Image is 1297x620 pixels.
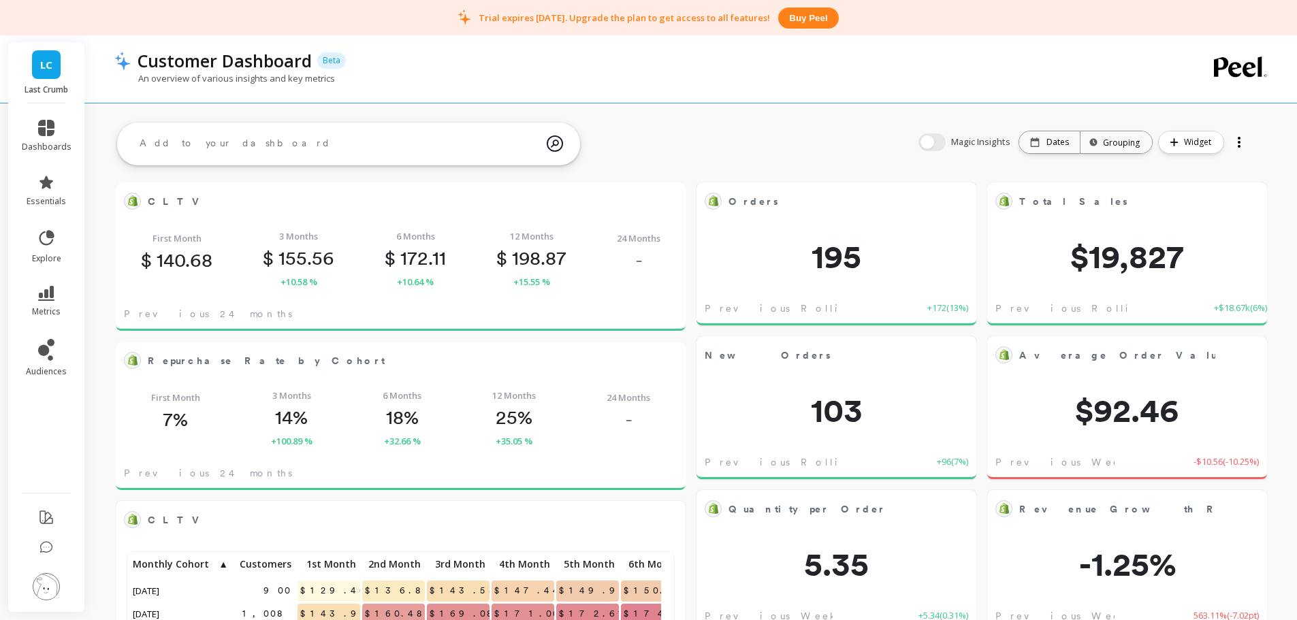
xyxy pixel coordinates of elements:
span: 6th Month [624,559,679,570]
span: +35.05 % [496,434,532,448]
span: LC [40,57,52,73]
div: Toggle SortBy [297,555,362,578]
div: Toggle SortBy [232,555,297,578]
span: $149.95 [556,581,637,601]
span: CLTV [148,192,634,211]
span: +$18.67k ( 6% ) [1214,301,1267,315]
span: +172 ( 13% ) [927,301,968,315]
span: 5th Month [559,559,615,570]
p: Monthly Cohort [130,555,232,574]
img: header icon [114,51,131,70]
p: - [625,408,633,431]
p: 4th Month [492,555,554,574]
span: CLTV [148,195,207,209]
p: 198.87 [496,246,566,270]
p: 7% [163,408,188,431]
span: -$10.56 ( -10.25% ) [1194,455,1259,469]
span: $ [496,246,507,270]
span: 6 Months [396,229,435,243]
span: $ [141,248,152,272]
span: $143.53 [427,581,507,601]
span: Quantity per Order [728,500,925,519]
span: [DATE] [130,581,163,601]
span: +10.58 % [281,275,317,289]
p: Last Crumb [22,84,71,95]
p: Customer Dashboard [138,49,312,72]
span: Repurchase Rate by Cohort [148,354,385,368]
span: dashboards [22,142,71,152]
p: 18% [386,406,419,429]
span: 3rd Month [430,559,485,570]
span: 103 [696,394,976,427]
span: New Orders [705,346,925,365]
span: 2nd Month [365,559,421,570]
span: $129.40 [298,581,370,601]
span: CLTV [148,513,207,527]
span: Previous Week [995,455,1131,469]
p: Beta [317,52,346,69]
span: $92.46 [987,394,1267,427]
span: Previous Rolling 7-day [705,455,923,469]
span: +32.66 % [384,434,421,448]
span: +10.64 % [397,275,434,289]
span: metrics [32,306,61,317]
span: 3 Months [279,229,318,243]
span: Revenue Growth Rate [1019,500,1215,519]
p: 14% [275,406,308,429]
div: Toggle SortBy [362,555,426,578]
button: Buy peel [778,7,838,29]
span: Previous 24 months [124,466,292,480]
p: 25% [496,406,532,429]
p: 5th Month [556,555,619,574]
div: Toggle SortBy [620,555,685,578]
span: $150.94 [621,581,694,601]
span: 900 [261,581,295,601]
span: CLTV [148,510,634,529]
span: Quantity per Order [728,502,886,517]
span: -1.25% [987,548,1267,581]
span: Previous Rolling 7-day [995,301,1214,315]
span: Orders [728,192,925,211]
p: Trial expires [DATE]. Upgrade the plan to get access to all features! [479,12,770,24]
span: 24 Months [617,231,660,245]
span: 6 Months [383,389,421,402]
span: $136.88 [362,581,448,601]
p: 3rd Month [427,555,490,574]
span: First Month [153,231,202,245]
span: Orders [728,195,778,209]
span: 3 Months [272,389,311,402]
span: +96 ( 7% ) [937,455,968,469]
span: 195 [696,240,976,273]
img: magic search icon [547,125,563,162]
span: Average Order Value* [1019,346,1215,365]
span: +15.55 % [513,275,550,289]
span: Monthly Cohort [133,559,217,570]
div: Toggle SortBy [426,555,491,578]
span: Previous Rolling 7-day [705,301,923,315]
div: Grouping [1093,136,1140,149]
span: explore [32,253,61,264]
span: Revenue Growth Rate [1019,502,1249,517]
span: +100.89 % [271,434,313,448]
span: 4th Month [494,559,550,570]
span: essentials [27,196,66,207]
span: Customers [236,559,291,570]
span: audiences [26,366,67,377]
p: 140.68 [141,248,212,272]
span: Widget [1184,135,1215,149]
span: Previous 24 months [124,307,292,321]
div: Toggle SortBy [556,555,620,578]
span: Repurchase Rate by Cohort [148,351,634,370]
p: 172.11 [385,246,446,270]
span: 5.35 [696,548,976,581]
span: ▲ [217,559,228,570]
p: Customers [233,555,295,574]
button: Widget [1158,131,1224,154]
span: Magic Insights [951,135,1013,149]
div: Toggle SortBy [130,555,195,578]
span: 12 Months [492,389,536,402]
span: $147.44 [492,581,566,601]
p: 2nd Month [362,555,425,574]
span: First Month [151,391,200,404]
span: Average Order Value* [1019,348,1234,363]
